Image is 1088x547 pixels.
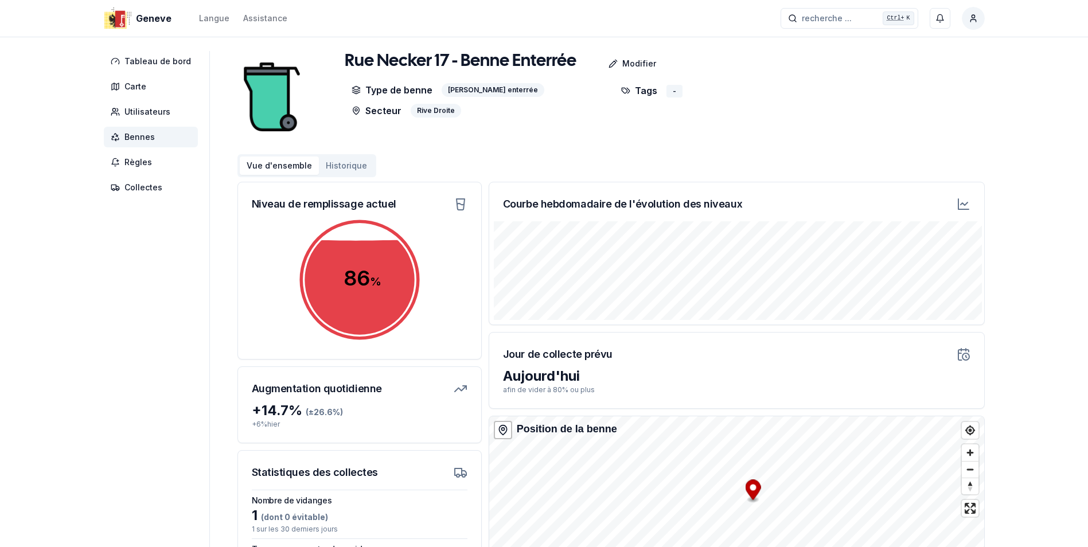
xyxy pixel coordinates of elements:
span: Utilisateurs [124,106,170,118]
button: Find my location [962,422,978,439]
span: (± 26.6 %) [306,407,343,417]
button: recherche ...Ctrl+K [781,8,918,29]
img: Geneve Logo [104,5,131,32]
span: recherche ... [802,13,852,24]
a: Carte [104,76,202,97]
span: Geneve [136,11,171,25]
button: Historique [319,157,374,175]
a: Modifier [576,52,665,75]
h3: Nombre de vidanges [252,495,467,506]
a: Tableau de bord [104,51,202,72]
span: Carte [124,81,146,92]
a: Collectes [104,177,202,198]
button: Enter fullscreen [962,500,978,517]
p: 1 sur les 30 derniers jours [252,525,467,534]
button: Vue d'ensemble [240,157,319,175]
div: [PERSON_NAME] enterrée [442,83,544,97]
button: Reset bearing to north [962,478,978,494]
a: Geneve [104,11,176,25]
div: Map marker [745,480,761,503]
span: Tableau de bord [124,56,191,67]
p: Type de benne [352,83,432,97]
div: + 14.7 % [252,401,467,420]
a: Assistance [243,11,287,25]
p: afin de vider à 80% ou plus [503,385,970,394]
span: (dont 0 évitable) [258,512,328,522]
h3: Niveau de remplissage actuel [252,196,396,212]
button: Langue [199,11,229,25]
h3: Jour de collecte prévu [503,346,613,362]
p: Tags [621,83,657,97]
h3: Augmentation quotidienne [252,381,382,397]
p: + 6 % hier [252,420,467,429]
div: Position de la benne [517,421,617,437]
div: Rive Droite [411,104,461,118]
button: Zoom in [962,444,978,461]
h1: Rue Necker 17 - Benne Enterrée [345,51,576,72]
span: Bennes [124,131,155,143]
h3: Courbe hebdomadaire de l'évolution des niveaux [503,196,742,212]
div: 1 [252,506,467,525]
span: Collectes [124,182,162,193]
p: Secteur [352,104,401,118]
h3: Statistiques des collectes [252,464,378,480]
div: Langue [199,13,229,24]
a: Bennes [104,127,202,147]
img: bin Image [237,51,306,143]
button: Zoom out [962,461,978,478]
span: Règles [124,157,152,168]
a: Utilisateurs [104,101,202,122]
a: Règles [104,152,202,173]
div: Aujourd'hui [503,367,970,385]
span: Zoom out [962,462,978,478]
p: Modifier [622,58,656,69]
div: - [666,85,683,97]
